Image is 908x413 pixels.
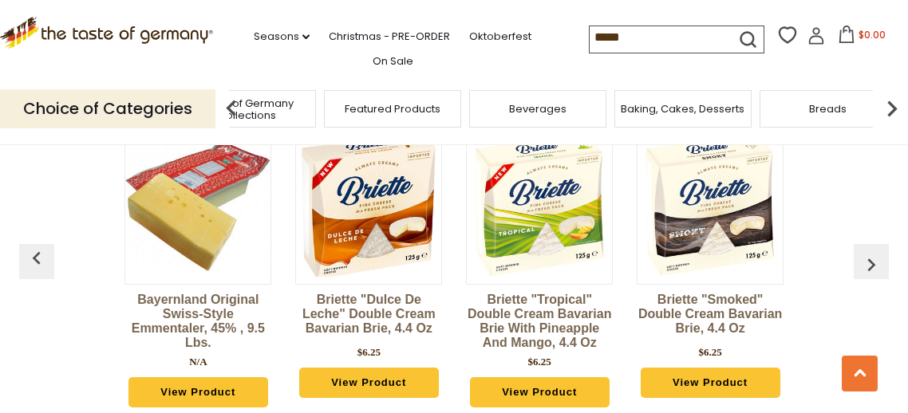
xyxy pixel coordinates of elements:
img: Bayernland Original Swiss-Style Emmentaler, 45% , 9.5 lbs. [125,132,270,277]
img: previous arrow [215,92,247,124]
a: Featured Products [345,103,440,115]
img: Briette [296,132,441,277]
a: Baking, Cakes, Desserts [621,103,744,115]
div: $6.25 [528,354,551,370]
a: View Product [128,377,268,407]
a: Bayernland Original Swiss-Style Emmentaler, 45% , 9.5 lbs. [124,293,271,350]
a: View Product [470,377,610,407]
img: previous arrow [859,252,884,277]
a: Christmas - PRE-ORDER [329,28,450,45]
a: Briette "Dulce de Leche" Double Cream Bavarian Brie, 4.4 oz [295,293,442,340]
a: View Product [299,368,439,398]
a: Briette "Tropical" Double Cream Bavarian Brie with Pineapple and Mango, 4.4 oz [466,293,613,350]
img: next arrow [876,92,908,124]
a: Seasons [254,28,310,45]
a: On Sale [373,53,413,70]
div: N/A [189,354,207,370]
img: previous arrow [24,246,49,271]
div: $6.25 [357,344,381,360]
img: Briette [638,132,783,277]
a: View Product [641,368,780,398]
a: Taste of Germany Collections [184,97,311,121]
a: Beverages [509,103,567,115]
a: Oktoberfest [469,28,531,45]
a: Breads [809,103,847,115]
a: Briette "Smoked" Double Cream Bavarian Brie, 4.4 oz [637,293,784,340]
span: $0.00 [859,28,886,41]
button: $0.00 [828,26,896,49]
div: $6.25 [699,344,722,360]
img: Briette [467,132,612,277]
